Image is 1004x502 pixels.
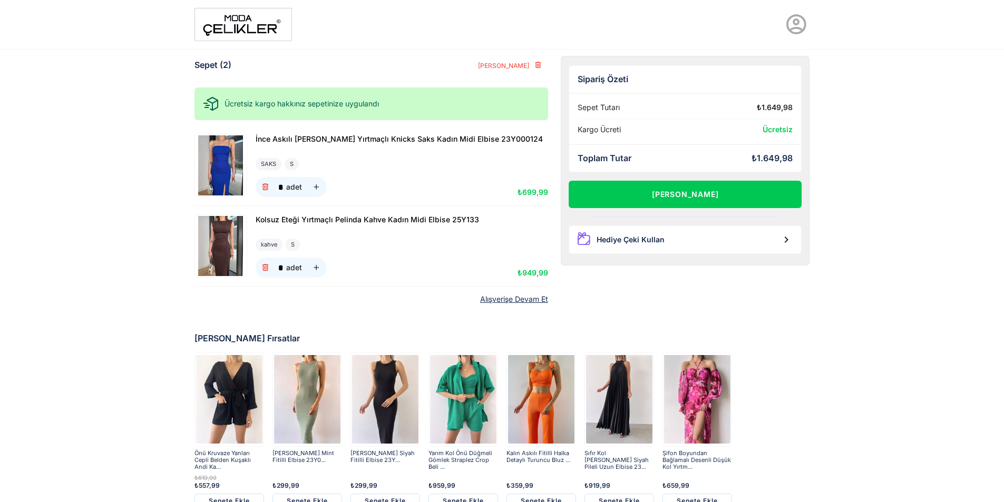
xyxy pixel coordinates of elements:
div: Sepet (2) [194,60,231,70]
a: Kolsuz Eteği Yırtmaçlı Pelinda Kahve Kadın Midi Elbise 25Y133 [256,214,479,226]
div: ₺659,99 [662,482,732,489]
div: S [285,158,299,170]
a: Önü Kruvaze Yanları Cepli Belden Kuşaklı Andi Ka... [194,450,264,470]
span: [PERSON_NAME] [477,62,529,70]
a: Alışverişe Devam Et [480,295,548,304]
a: Yarım Kol Önü Düğmeli Gömlek Straplez Crop Beli ... [428,450,498,470]
div: ₺1.649,98 [757,103,793,112]
div: ₺1.649,98 [752,153,793,163]
div: Kargo Ücreti [578,125,621,134]
div: ₺919,99 [584,482,654,489]
div: kahve [256,239,282,251]
div: adet [286,183,302,191]
div: adet [286,264,302,271]
a: Sıfır Kol [PERSON_NAME] Siyah Pileli Uzun Elbise 23... [584,450,654,470]
span: ₺699,99 [518,188,548,196]
div: SAKS [256,158,281,170]
span: İnce Askılı [PERSON_NAME] Yırtmaçlı Knicks Saks Kadın Midi Elbise 23Y000124 [256,134,543,143]
div: ₺619,99 [194,475,264,481]
div: Sepet Tutarı [578,103,620,112]
img: lana-pileli-uzun-elbise-23y000477-645bdd.jpg [586,353,652,445]
img: yanni-elbise-23y000498--c3915.jpg [352,353,418,445]
span: ₺949,99 [518,268,548,277]
a: Şifon Boyundan Bağlamalı Desenli Düşük Kol Yırtm... [662,450,732,470]
button: [PERSON_NAME] [569,181,802,208]
a: İnce Askılı [PERSON_NAME] Yırtmaçlı Knicks Saks Kadın Midi Elbise 23Y000124 [256,134,543,145]
div: ₺359,99 [506,482,576,489]
div: ₺299,99 [272,482,342,489]
div: Hediye Çeki Kullan [597,235,665,244]
img: İnce Askılı Yandan Yırtmaçlı Knicks Saks Kadın Midi Elbise 23Y000124 [196,135,246,195]
a: Kalın Askılı Fitilli Halka Detaylı Turuncu Bluz ... [506,450,576,470]
img: sister-elbise-22y000395-4ca5-9.jpg [664,353,730,445]
button: [PERSON_NAME] [469,56,548,75]
img: kalin-askili-fitilli-halka-detayli-tur-59-4ef.jpg [508,353,574,445]
div: Ücretsiz kargo hakkınız sepetinize uygulandı [194,87,548,120]
img: yanni-elbise-23y000498-5b5b-0.jpg [274,353,340,445]
img: andi-sort-tulum-23y000499-4-4208.jpg [196,353,262,445]
div: ₺299,99 [350,482,420,489]
input: adet [276,177,286,197]
div: [PERSON_NAME] Fırsatlar [194,333,810,343]
span: Kolsuz Eteği Yırtmaçlı Pelinda Kahve Kadın Midi Elbise 25Y133 [256,215,479,224]
img: Kolsuz Eteği Yırtmaçlı Pelinda Kahve Kadın Midi Elbise 25Y133 [196,216,246,276]
a: [PERSON_NAME] Siyah Fitilli Elbise 23Y... [350,450,420,470]
div: Toplam Tutar [578,153,631,163]
img: pietro-uclu-takim-23y000505-e1b0a8.jpg [430,353,496,445]
div: ₺959,99 [428,482,498,489]
img: moda%20-1.png [194,8,292,41]
input: adet [276,258,286,278]
a: [PERSON_NAME] Mint Fitilli Elbise 23Y0... [272,450,342,470]
span: Ücretsiz [763,125,793,134]
div: S [286,239,300,251]
div: Sipariş Özeti [578,74,793,84]
div: ₺557,99 [194,482,264,489]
